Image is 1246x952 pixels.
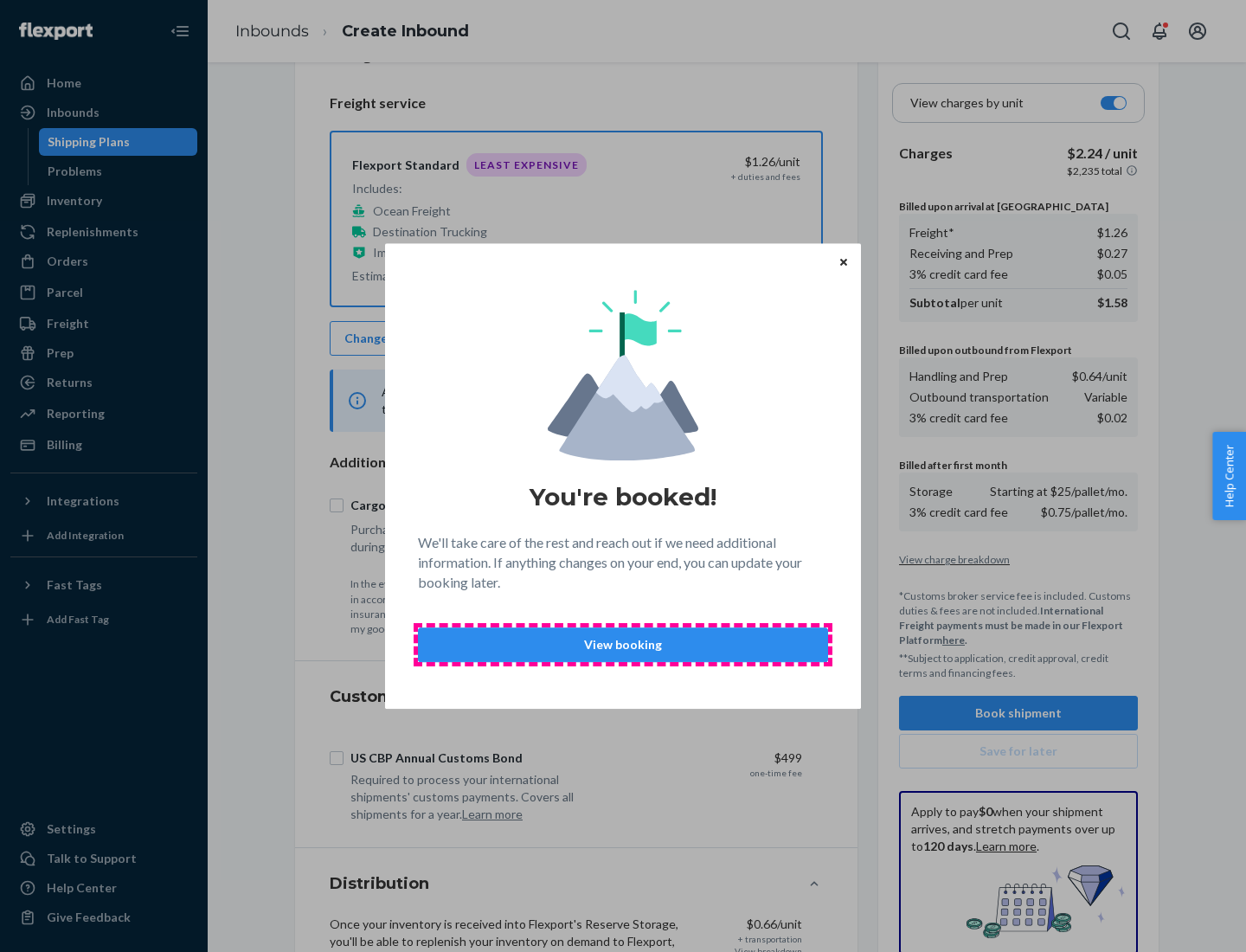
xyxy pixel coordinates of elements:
p: We'll take care of the rest and reach out if we need additional information. If anything changes ... [418,533,828,593]
button: View booking [418,627,828,662]
h1: You're booked! [530,481,716,512]
button: Close [835,252,852,271]
p: View booking [433,636,813,653]
img: svg+xml,%3Csvg%20viewBox%3D%220%200%20174%20197%22%20fill%3D%22none%22%20xmlns%3D%22http%3A%2F%2F... [548,290,698,460]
